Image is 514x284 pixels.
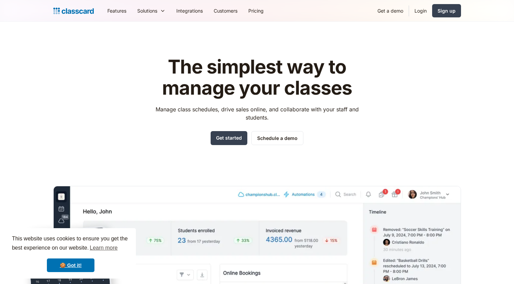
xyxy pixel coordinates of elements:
[53,6,94,16] a: home
[432,4,461,17] a: Sign up
[243,3,269,18] a: Pricing
[137,7,157,14] div: Solutions
[12,235,129,253] span: This website uses cookies to ensure you get the best experience on our website.
[132,3,171,18] div: Solutions
[89,243,119,253] a: learn more about cookies
[409,3,432,18] a: Login
[208,3,243,18] a: Customers
[211,131,247,145] a: Get started
[372,3,409,18] a: Get a demo
[5,228,136,279] div: cookieconsent
[251,131,303,145] a: Schedule a demo
[171,3,208,18] a: Integrations
[149,57,365,98] h1: The simplest way to manage your classes
[102,3,132,18] a: Features
[438,7,456,14] div: Sign up
[149,105,365,122] p: Manage class schedules, drive sales online, and collaborate with your staff and students.
[47,258,94,272] a: dismiss cookie message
